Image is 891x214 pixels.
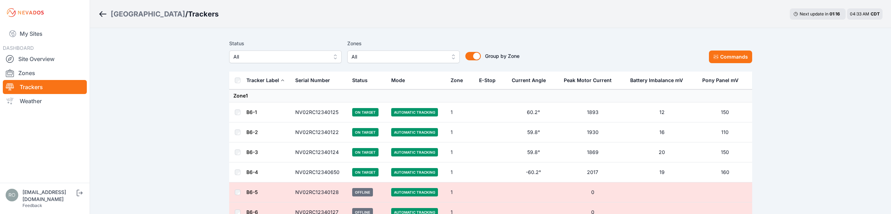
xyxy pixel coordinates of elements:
a: Weather [3,94,87,108]
span: Next update in [800,11,828,16]
td: -60.2° [508,162,559,182]
span: CDT [871,11,880,16]
td: 60.2° [508,102,559,122]
div: Peak Motor Current [564,77,612,84]
h3: Trackers [188,9,219,19]
div: Status [352,77,368,84]
button: E-Stop [479,72,501,89]
td: 1 [446,182,475,202]
td: 12 [626,102,698,122]
span: Automatic Tracking [391,108,438,116]
td: NV02RC12340650 [291,162,348,182]
span: Group by Zone [485,53,519,59]
button: Status [352,72,373,89]
a: [GEOGRAPHIC_DATA] [111,9,185,19]
a: My Sites [3,25,87,42]
a: Trackers [3,80,87,94]
td: 1 [446,142,475,162]
span: Offline [352,188,373,196]
button: Tracker Label [246,72,285,89]
a: B6-4 [246,169,258,175]
div: E-Stop [479,77,496,84]
span: All [351,53,446,61]
td: 1 [446,162,475,182]
td: 160 [698,162,752,182]
a: B6-2 [246,129,258,135]
td: 59.8° [508,122,559,142]
td: 19 [626,162,698,182]
td: NV02RC12340122 [291,122,348,142]
td: 0 [560,182,626,202]
span: On Target [352,128,379,136]
div: Battery Imbalance mV [630,77,683,84]
a: Zones [3,66,87,80]
button: Commands [709,51,752,63]
button: Serial Number [295,72,336,89]
div: Zone [451,77,463,84]
div: Tracker Label [246,77,279,84]
div: 01 : 16 [829,11,842,17]
span: DASHBOARD [3,45,34,51]
span: Automatic Tracking [391,188,438,196]
button: Peak Motor Current [564,72,617,89]
span: On Target [352,108,379,116]
td: 16 [626,122,698,142]
td: 150 [698,102,752,122]
a: B6-3 [246,149,258,155]
td: NV02RC12340128 [291,182,348,202]
label: Status [229,39,342,48]
span: All [233,53,328,61]
td: NV02RC12340125 [291,102,348,122]
td: 110 [698,122,752,142]
nav: Breadcrumb [98,5,219,23]
td: 1 [446,102,475,122]
button: All [229,51,342,63]
div: Serial Number [295,77,330,84]
td: NV02RC12340124 [291,142,348,162]
div: Pony Panel mV [702,77,738,84]
td: Zone 1 [229,89,752,102]
a: Site Overview [3,52,87,66]
td: 1869 [560,142,626,162]
td: 1930 [560,122,626,142]
a: B6-1 [246,109,257,115]
a: Feedback [22,203,42,208]
div: [EMAIL_ADDRESS][DOMAIN_NAME] [22,189,75,203]
div: Current Angle [512,77,546,84]
span: / [185,9,188,19]
button: Current Angle [512,72,551,89]
span: Automatic Tracking [391,168,438,176]
button: Zone [451,72,469,89]
span: Automatic Tracking [391,128,438,136]
button: Battery Imbalance mV [630,72,689,89]
span: On Target [352,168,379,176]
button: All [347,51,460,63]
button: Mode [391,72,411,89]
td: 150 [698,142,752,162]
span: On Target [352,148,379,156]
td: 2017 [560,162,626,182]
td: 1893 [560,102,626,122]
img: rono@prim.com [6,189,18,201]
td: 20 [626,142,698,162]
td: 1 [446,122,475,142]
label: Zones [347,39,460,48]
img: Nevados [6,7,45,18]
span: 04:33 AM [850,11,869,16]
div: Mode [391,77,405,84]
a: B6-5 [246,189,258,195]
td: 59.8° [508,142,559,162]
span: Automatic Tracking [391,148,438,156]
button: Pony Panel mV [702,72,744,89]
